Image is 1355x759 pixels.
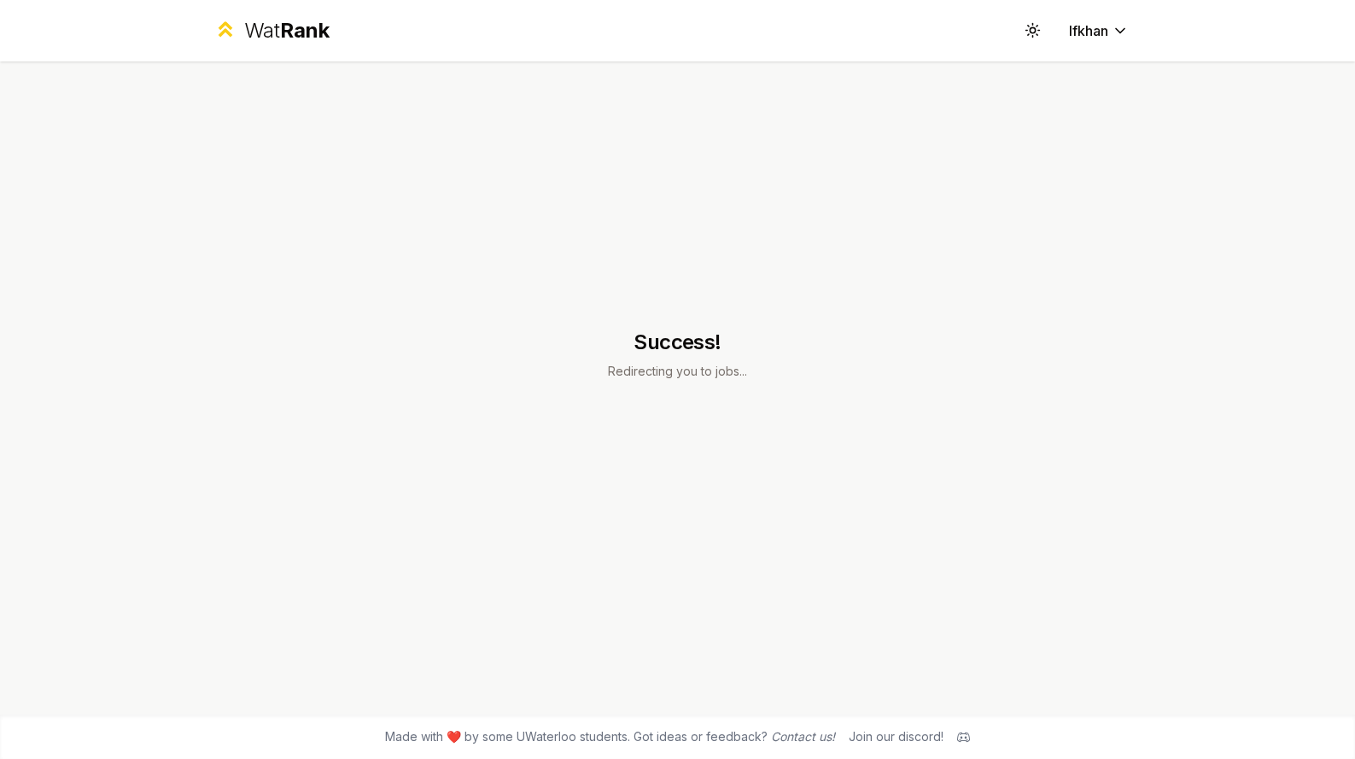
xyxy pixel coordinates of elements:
div: Wat [244,17,330,44]
span: Made with ❤️ by some UWaterloo students. Got ideas or feedback? [385,728,835,745]
p: Redirecting you to jobs... [608,363,747,380]
a: Contact us! [771,729,835,744]
a: WatRank [213,17,330,44]
div: Join our discord! [849,728,943,745]
span: lfkhan [1069,20,1108,41]
h1: Success! [608,329,747,356]
span: Rank [280,18,330,43]
button: lfkhan [1055,15,1142,46]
